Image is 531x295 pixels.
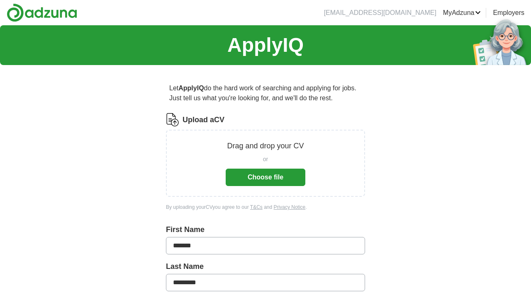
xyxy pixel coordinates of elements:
[443,8,481,18] a: MyAdzuna
[263,155,268,164] span: or
[178,85,204,92] strong: ApplyIQ
[183,114,224,126] label: Upload a CV
[7,3,77,22] img: Adzuna logo
[250,204,263,210] a: T&Cs
[227,140,304,152] p: Drag and drop your CV
[324,8,436,18] li: [EMAIL_ADDRESS][DOMAIN_NAME]
[227,30,304,60] h1: ApplyIQ
[166,113,179,126] img: CV Icon
[226,169,305,186] button: Choose file
[493,8,524,18] a: Employers
[274,204,306,210] a: Privacy Notice
[166,261,365,272] label: Last Name
[166,203,365,211] div: By uploading your CV you agree to our and .
[166,80,365,106] p: Let do the hard work of searching and applying for jobs. Just tell us what you're looking for, an...
[166,224,365,235] label: First Name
